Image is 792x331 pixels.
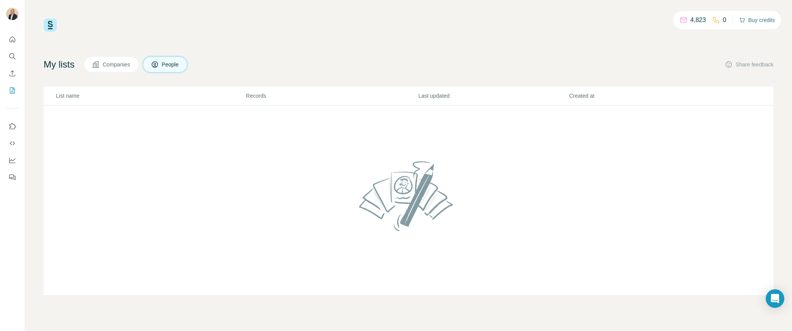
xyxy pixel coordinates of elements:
p: 4,823 [690,15,706,25]
button: Search [6,49,19,63]
button: My lists [6,83,19,97]
span: People [162,61,180,68]
button: Feedback [6,170,19,184]
p: Records [246,92,417,100]
button: Buy credits [739,15,775,25]
button: Quick start [6,32,19,46]
h4: My lists [44,58,75,71]
div: Open Intercom Messenger [766,289,784,308]
img: No lists found [356,154,461,237]
button: Enrich CSV [6,66,19,80]
img: Avatar [6,8,19,20]
p: 0 [723,15,726,25]
button: Share feedback [725,61,773,68]
p: Last updated [418,92,568,100]
button: Dashboard [6,153,19,167]
span: Companies [103,61,131,68]
p: List name [56,92,245,100]
button: Use Surfe on LinkedIn [6,119,19,133]
img: Surfe Logo [44,19,57,32]
button: Use Surfe API [6,136,19,150]
p: Created at [569,92,719,100]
